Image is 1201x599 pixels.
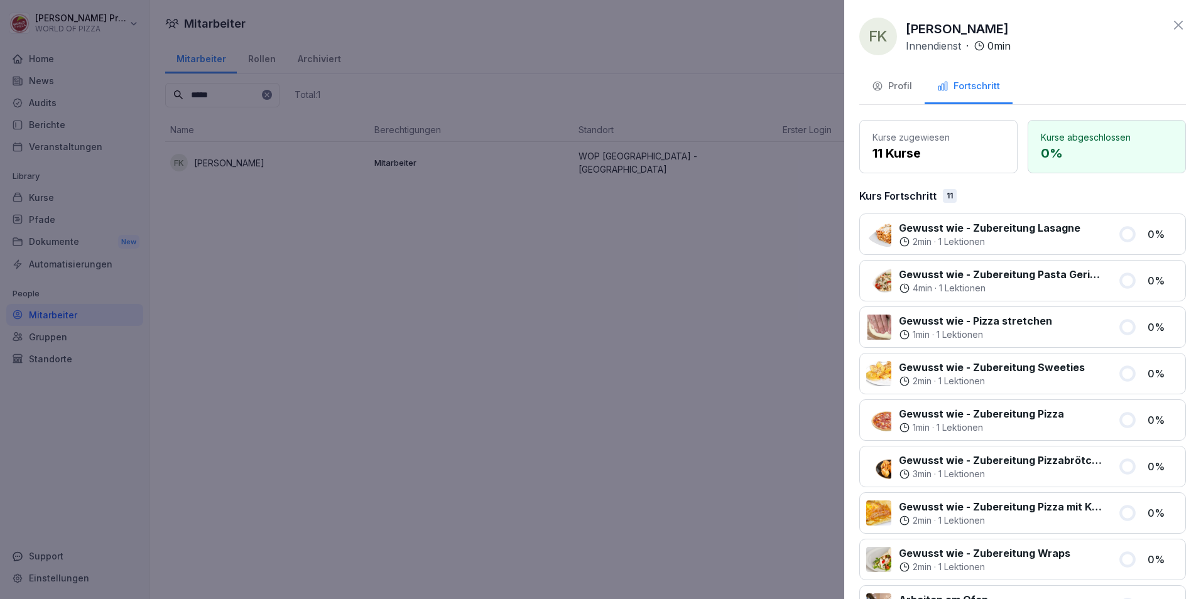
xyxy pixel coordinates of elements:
[913,468,932,480] p: 3 min
[1041,144,1173,163] p: 0 %
[899,220,1080,235] p: Gewusst wie - Zubereitung Lasagne
[913,514,932,527] p: 2 min
[938,375,985,387] p: 1 Lektionen
[937,79,1000,94] div: Fortschritt
[899,360,1085,375] p: Gewusst wie - Zubereitung Sweeties
[1041,131,1173,144] p: Kurse abgeschlossen
[899,546,1070,561] p: Gewusst wie - Zubereitung Wraps
[899,468,1103,480] div: ·
[859,18,897,55] div: FK
[899,514,1103,527] div: ·
[1148,552,1179,567] p: 0 %
[899,421,1064,434] div: ·
[899,267,1103,282] p: Gewusst wie - Zubereitung Pasta Gerichte
[925,70,1013,104] button: Fortschritt
[913,328,930,341] p: 1 min
[1148,459,1179,474] p: 0 %
[938,514,985,527] p: 1 Lektionen
[1148,413,1179,428] p: 0 %
[913,561,932,573] p: 2 min
[1148,273,1179,288] p: 0 %
[872,131,1004,144] p: Kurse zugewiesen
[906,19,1009,38] p: [PERSON_NAME]
[899,282,1103,294] div: ·
[939,282,986,294] p: 1 Lektionen
[859,188,937,203] p: Kurs Fortschritt
[899,313,1052,328] p: Gewusst wie - Pizza stretchen
[872,79,912,94] div: Profil
[899,499,1103,514] p: Gewusst wie - Zubereitung Pizza mit Käse im Rand
[899,453,1103,468] p: Gewusst wie - Zubereitung Pizzabrötchen
[913,282,932,294] p: 4 min
[906,38,1011,53] div: ·
[1148,227,1179,242] p: 0 %
[943,189,957,203] div: 11
[899,561,1070,573] div: ·
[987,38,1011,53] p: 0 min
[1148,320,1179,335] p: 0 %
[899,328,1052,341] div: ·
[938,561,985,573] p: 1 Lektionen
[899,375,1085,387] div: ·
[937,328,983,341] p: 1 Lektionen
[899,406,1064,421] p: Gewusst wie - Zubereitung Pizza
[872,144,1004,163] p: 11 Kurse
[1148,366,1179,381] p: 0 %
[913,375,932,387] p: 2 min
[906,38,961,53] p: Innendienst
[913,235,932,248] p: 2 min
[937,421,983,434] p: 1 Lektionen
[938,468,985,480] p: 1 Lektionen
[1148,505,1179,521] p: 0 %
[913,421,930,434] p: 1 min
[938,235,985,248] p: 1 Lektionen
[899,235,1080,248] div: ·
[859,70,925,104] button: Profil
